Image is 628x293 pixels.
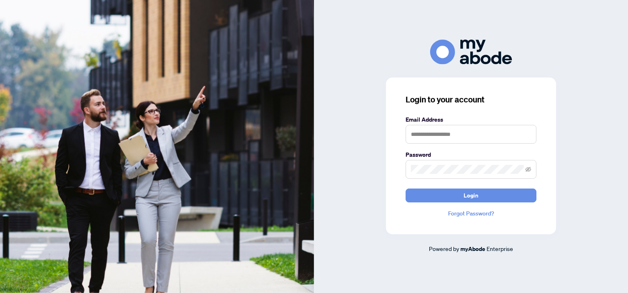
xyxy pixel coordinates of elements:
[406,209,536,218] a: Forgot Password?
[429,245,459,252] span: Powered by
[525,166,531,172] span: eye-invisible
[406,189,536,202] button: Login
[430,40,512,64] img: ma-logo
[487,245,513,252] span: Enterprise
[460,244,485,253] a: myAbode
[406,150,536,159] label: Password
[406,115,536,124] label: Email Address
[464,189,478,202] span: Login
[406,94,536,105] h3: Login to your account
